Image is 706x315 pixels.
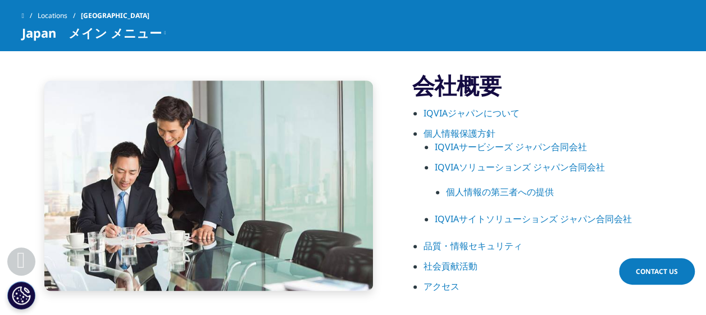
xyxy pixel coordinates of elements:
[423,107,520,119] a: IQVIAジャパンについて
[435,213,632,225] a: IQVIAサイトソリューションズ ジャパン合同会社
[44,80,373,291] img: Professional men in meeting signing paperwork
[22,26,162,39] span: Japan メイン メニュー
[7,281,35,309] button: Cookie 設定
[636,267,678,276] span: Contact Us
[423,280,459,292] a: アクセス
[435,141,587,153] a: IQVIAサービシーズ ジャパン合同会社
[446,186,554,198] a: 個人情報の第三者への提供
[619,258,695,285] a: Contact Us
[38,6,81,26] a: Locations
[412,71,685,100] h3: 会社概要
[423,240,522,252] a: 品質・情報セキュリティ
[81,6,149,26] span: [GEOGRAPHIC_DATA]
[423,127,495,139] a: 個人情報保護方針
[435,161,605,173] a: IQVIAソリューションズ ジャパン合同会社
[423,260,477,272] a: 社会貢献活動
